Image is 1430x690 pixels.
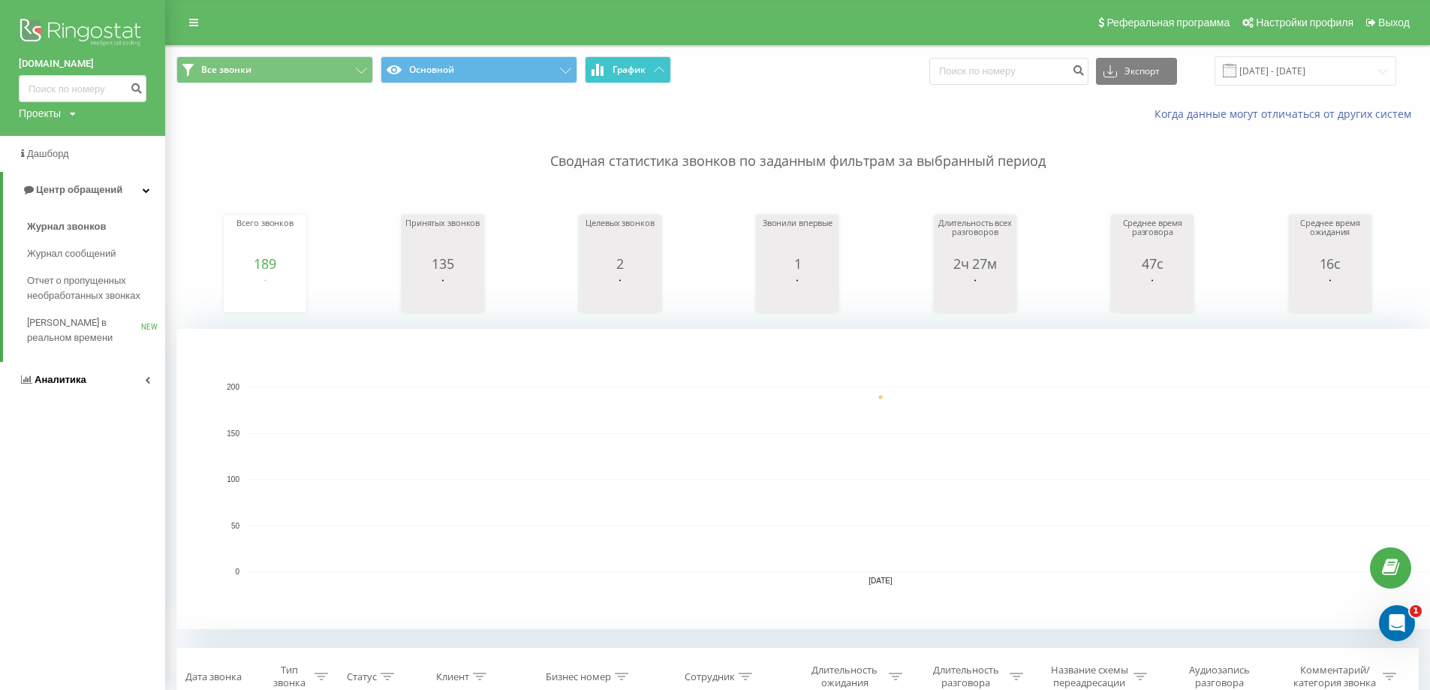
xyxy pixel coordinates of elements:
button: График [585,56,671,83]
svg: A chart. [227,271,303,316]
p: Сводная статистика звонков по заданным фильтрам за выбранный период [176,122,1419,171]
text: 150 [227,429,239,438]
span: Аналитика [35,374,86,385]
div: Целевых звонков [583,218,658,256]
a: Журнал звонков [27,213,165,240]
div: Проекты [19,106,61,121]
div: Клиент [436,670,469,683]
span: Отчет о пропущенных необработанных звонках [27,273,158,303]
svg: A chart. [1293,271,1368,316]
button: Все звонки [176,56,373,83]
button: Основной [381,56,577,83]
text: 100 [227,475,239,484]
div: Длительность разговора [926,664,1006,689]
a: [PERSON_NAME] в реальном времениNEW [27,309,165,351]
a: [DOMAIN_NAME] [19,56,146,71]
span: Дашборд [27,148,69,159]
div: Тип звонка [268,664,311,689]
span: Все звонки [201,64,251,76]
div: 189 [227,256,303,271]
div: Среднее время ожидания [1293,218,1368,256]
text: [DATE] [869,577,893,585]
div: 2 [583,256,658,271]
div: Статус [347,670,377,683]
a: Журнал сообщений [27,240,165,267]
div: Бизнес номер [546,670,611,683]
a: Когда данные могут отличаться от других систем [1155,107,1419,121]
button: Экспорт [1096,58,1177,85]
span: Реферальная программа [1106,17,1230,29]
div: 2ч 27м [938,256,1013,271]
div: 47с [1115,256,1190,271]
div: Аудиозапись разговора [1170,664,1268,689]
span: Журнал звонков [27,219,106,234]
div: Всего звонков [227,218,303,256]
img: Ringostat logo [19,15,146,53]
input: Поиск по номеру [929,58,1088,85]
div: Дата звонка [185,670,242,683]
div: Длительность всех разговоров [938,218,1013,256]
input: Поиск по номеру [19,75,146,102]
div: Среднее время разговора [1115,218,1190,256]
div: Комментарий/категория звонка [1291,664,1379,689]
iframe: Intercom live chat [1379,605,1415,641]
div: Длительность ожидания [805,664,885,689]
div: 1 [760,256,835,271]
a: Отчет о пропущенных необработанных звонках [27,267,165,309]
span: Выход [1378,17,1410,29]
span: Журнал сообщений [27,246,116,261]
text: 200 [227,383,239,391]
span: Настройки профиля [1256,17,1353,29]
div: 135 [405,256,480,271]
span: Центр обращений [36,184,122,195]
svg: A chart. [938,271,1013,316]
div: Название схемы переадресации [1049,664,1130,689]
div: Звонили впервые [760,218,835,256]
svg: A chart. [405,271,480,316]
div: Принятых звонков [405,218,480,256]
svg: A chart. [583,271,658,316]
span: [PERSON_NAME] в реальном времени [27,315,141,345]
svg: A chart. [1115,271,1190,316]
svg: A chart. [760,271,835,316]
span: График [613,65,646,75]
text: 0 [235,568,239,576]
div: 16с [1293,256,1368,271]
span: 1 [1410,605,1422,617]
text: 50 [231,522,240,530]
a: Центр обращений [3,172,165,208]
div: Сотрудник [685,670,735,683]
